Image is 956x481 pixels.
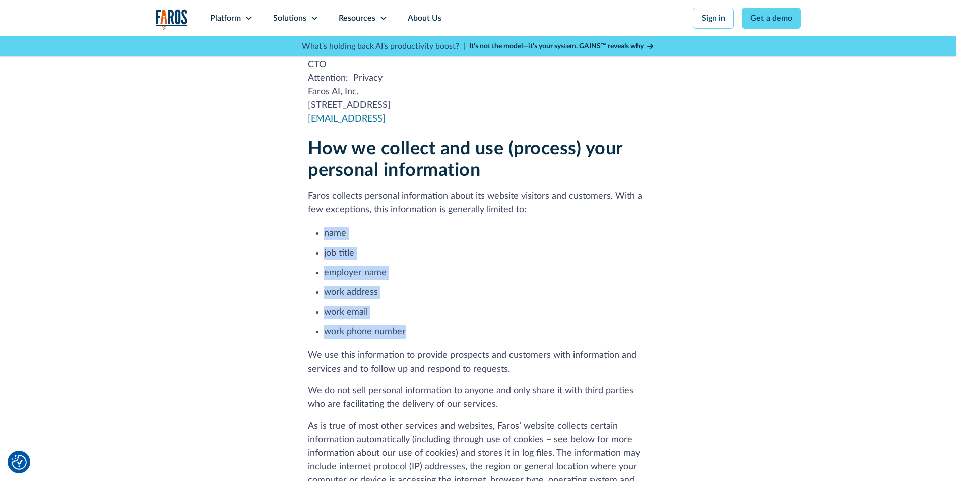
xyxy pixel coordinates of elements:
a: It’s not the model—it’s your system. GAINS™ reveals why [469,41,655,52]
p: CTO Attention: Privacy Faros AI, Inc. [STREET_ADDRESS] [308,58,648,126]
p: We use this information to provide prospects and customers with information and services and to f... [308,349,648,376]
div: Solutions [273,12,306,24]
li: employer name [324,266,648,280]
div: Platform [210,12,241,24]
strong: It’s not the model—it’s your system. GAINS™ reveals why [469,43,644,50]
img: Revisit consent button [12,455,27,470]
h2: How we collect and use (process) your personal information [308,138,648,182]
img: Logo of the analytics and reporting company Faros. [156,9,188,30]
li: work phone number [324,325,648,339]
li: name [324,227,648,240]
li: work address [324,286,648,299]
a: Sign in [693,8,734,29]
div: Resources [339,12,375,24]
p: We do not sell personal information to anyone and only share it with third parties who are facili... [308,384,648,411]
li: job title [324,247,648,260]
a: Get a demo [742,8,801,29]
p: Faros collects personal information about its website visitors and customers. With a few exceptio... [308,190,648,217]
p: What's holding back AI's productivity boost? | [302,40,465,52]
a: home [156,9,188,30]
button: Cookie Settings [12,455,27,470]
a: [EMAIL_ADDRESS] [308,114,386,124]
li: work email [324,306,648,319]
